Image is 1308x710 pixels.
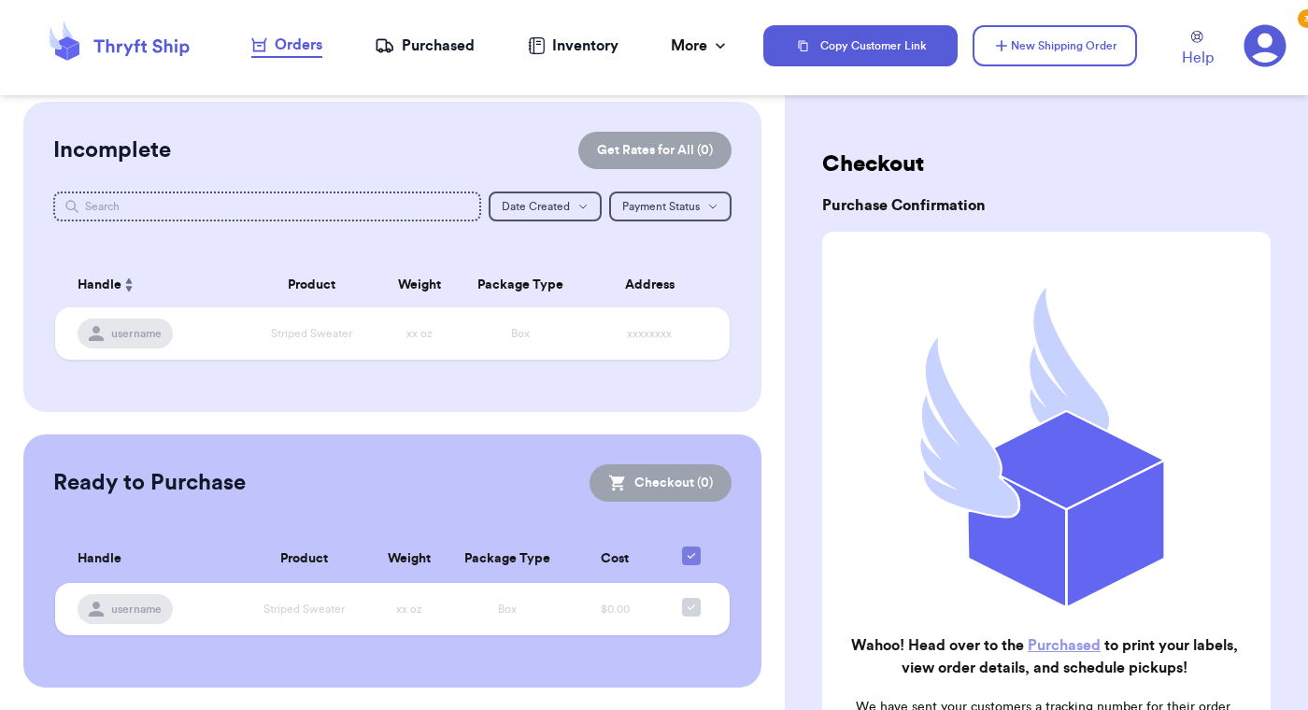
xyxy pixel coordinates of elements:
[822,194,1271,217] h3: Purchase Confirmation
[271,328,352,339] span: Striped Sweater
[578,132,732,169] button: Get Rates for All (0)
[53,135,171,165] h2: Incomplete
[622,201,700,212] span: Payment Status
[581,263,730,307] th: Address
[406,328,433,339] span: xx oz
[53,192,481,221] input: Search
[238,535,369,583] th: Product
[601,603,630,615] span: $0.00
[111,326,162,341] span: username
[609,192,732,221] button: Payment Status
[1028,638,1101,653] a: Purchased
[1182,31,1214,69] a: Help
[1182,47,1214,69] span: Help
[111,602,162,617] span: username
[566,535,664,583] th: Cost
[375,35,475,57] a: Purchased
[78,276,121,295] span: Handle
[396,603,422,615] span: xx oz
[369,535,448,583] th: Weight
[489,192,602,221] button: Date Created
[973,25,1137,66] button: New Shipping Order
[590,464,732,502] button: Checkout (0)
[671,35,730,57] div: More
[460,263,581,307] th: Package Type
[763,25,958,66] button: Copy Customer Link
[244,263,378,307] th: Product
[53,468,246,498] h2: Ready to Purchase
[528,35,618,57] a: Inventory
[251,34,322,56] div: Orders
[251,34,322,58] a: Orders
[263,603,345,615] span: Striped Sweater
[822,149,1271,179] h2: Checkout
[837,634,1252,679] h2: Wahoo! Head over to the to print your labels, view order details, and schedule pickups!
[379,263,461,307] th: Weight
[78,549,121,569] span: Handle
[502,201,570,212] span: Date Created
[511,328,530,339] span: Box
[627,328,672,339] span: xxxxxxxx
[448,535,566,583] th: Package Type
[498,603,517,615] span: Box
[1244,24,1287,67] a: 3
[121,274,136,296] button: Sort ascending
